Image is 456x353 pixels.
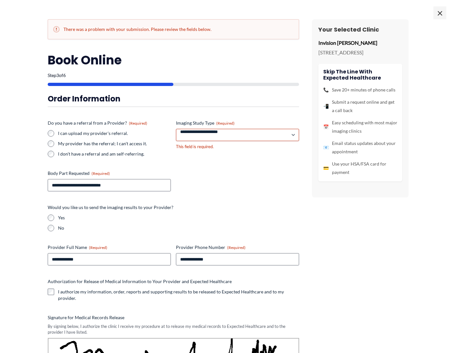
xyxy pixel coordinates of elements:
label: My provider has the referral; I can't access it. [58,140,171,147]
label: Body Part Requested [48,170,171,176]
p: Invision [PERSON_NAME] [318,38,402,48]
label: Yes [58,215,299,221]
label: Provider Phone Number [176,244,299,251]
li: Use your HSA/FSA card for payment [323,160,397,176]
div: This field is required. [176,144,299,150]
p: [STREET_ADDRESS] [318,48,402,57]
span: (Required) [92,171,110,176]
li: Email status updates about your appointment [323,139,397,156]
legend: Would you like us to send the imaging results to your Provider? [48,204,173,211]
span: 📧 [323,143,329,152]
label: No [58,225,299,231]
label: Imaging Study Type [176,120,299,126]
span: 3 [56,72,59,78]
span: 📞 [323,86,329,94]
span: 📲 [323,102,329,110]
h2: Book Online [48,52,299,68]
label: Provider Full Name [48,244,171,251]
span: (Required) [227,245,246,250]
span: 💳 [323,164,329,172]
span: 📅 [323,123,329,131]
h3: Order Information [48,94,299,104]
span: 6 [63,72,66,78]
span: (Required) [216,121,235,126]
label: I authorize my information, order, reports and supporting results to be released to Expected Heal... [58,289,299,301]
h3: Your Selected Clinic [318,26,402,33]
h4: Skip the line with Expected Healthcare [323,69,397,81]
legend: Authorization for Release of Medical Information to Your Provider and Expected Healthcare [48,278,232,285]
p: Step of [48,73,299,78]
li: Save 20+ minutes of phone calls [323,86,397,94]
h2: There was a problem with your submission. Please review the fields below. [53,26,294,33]
legend: Do you have a referral from a Provider? [48,120,147,126]
span: × [433,6,446,19]
div: By signing below, I authorize the clinic I receive my procedure at to release my medical records ... [48,323,299,335]
label: I can upload my provider's referral. [58,130,171,137]
span: (Required) [89,245,107,250]
span: (Required) [129,121,147,126]
li: Submit a request online and get a call back [323,98,397,115]
label: Signature for Medical Records Release [48,314,299,321]
li: Easy scheduling with most major imaging clinics [323,119,397,135]
label: I don't have a referral and am self-referring. [58,151,171,157]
